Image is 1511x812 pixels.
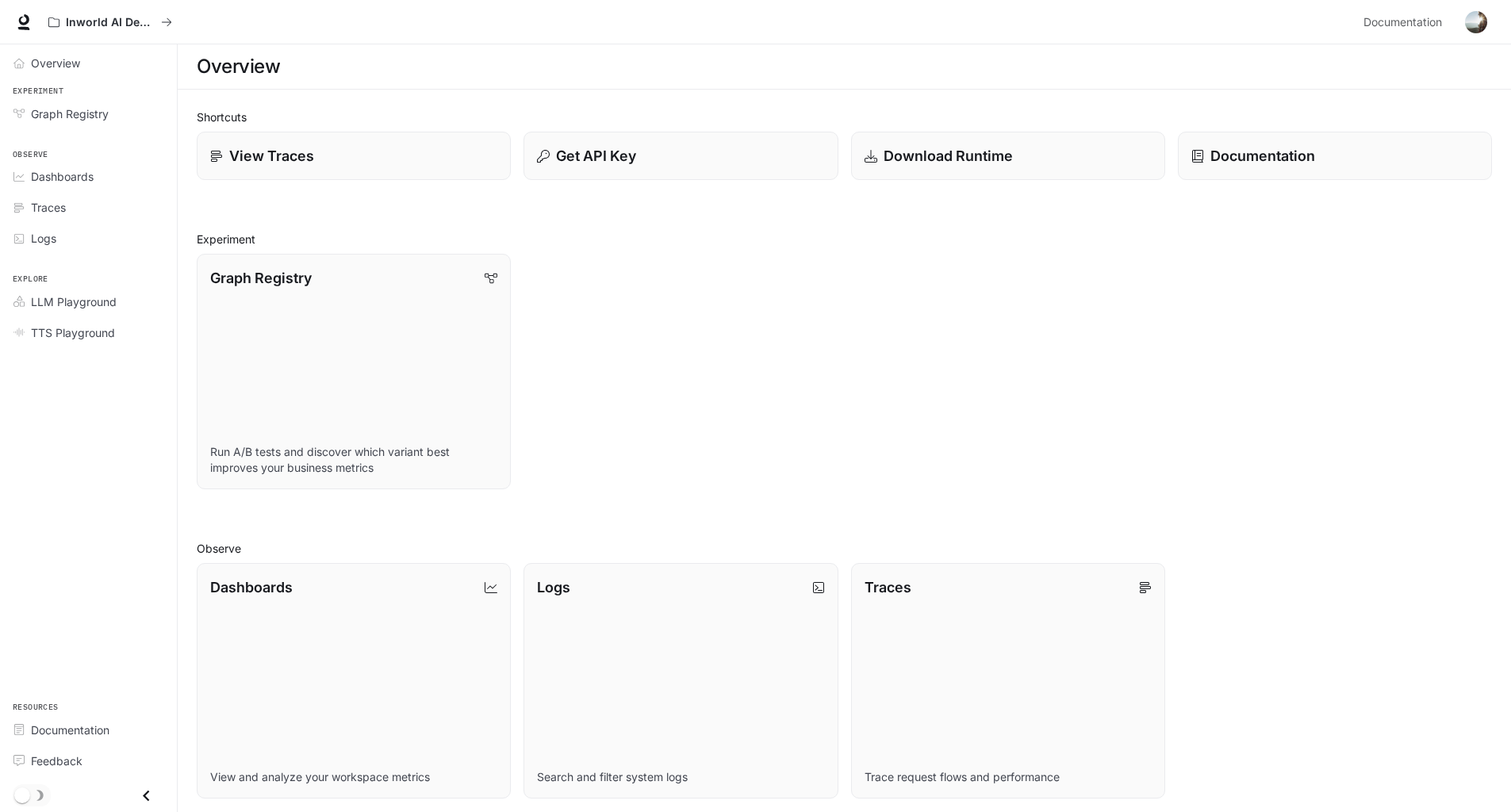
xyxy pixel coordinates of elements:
[31,168,94,185] span: Dashboards
[6,163,171,190] a: Dashboards
[210,576,293,598] p: Dashboards
[6,224,171,252] a: Logs
[210,444,497,476] p: Run A/B tests and discover which variant best improves your business metrics
[31,722,109,738] span: Documentation
[128,779,164,812] button: Close drawer
[1210,145,1315,167] p: Documentation
[6,747,171,775] a: Feedback
[197,51,280,82] h1: Overview
[31,324,115,341] span: TTS Playground
[1363,13,1442,33] span: Documentation
[523,132,838,180] button: Get API Key
[556,145,636,167] p: Get API Key
[6,100,171,128] a: Graph Registry
[210,769,497,785] p: View and analyze your workspace metrics
[31,753,82,769] span: Feedback
[537,769,824,785] p: Search and filter system logs
[884,145,1013,167] p: Download Runtime
[6,319,171,347] a: TTS Playground
[197,109,1492,125] h2: Shortcuts
[197,540,1492,557] h2: Observe
[31,230,56,247] span: Logs
[31,199,66,216] span: Traces
[66,16,155,29] p: Inworld AI Demos
[6,716,171,744] a: Documentation
[523,563,838,799] a: LogsSearch and filter system logs
[1178,132,1492,180] a: Documentation
[31,293,117,310] span: LLM Playground
[197,132,511,180] a: View Traces
[865,769,1152,785] p: Trace request flows and performance
[851,132,1165,180] a: Download Runtime
[865,576,911,598] p: Traces
[6,49,171,77] a: Overview
[41,6,179,38] button: All workspaces
[1357,6,1454,38] a: Documentation
[197,254,511,489] a: Graph RegistryRun A/B tests and discover which variant best improves your business metrics
[6,288,171,316] a: LLM Playground
[31,55,80,71] span: Overview
[6,193,171,221] a: Traces
[229,145,314,167] p: View Traces
[210,267,312,289] p: Graph Registry
[197,231,1492,247] h2: Experiment
[537,576,570,598] p: Logs
[851,563,1165,799] a: TracesTrace request flows and performance
[1465,11,1487,33] img: User avatar
[14,786,30,803] span: Dark mode toggle
[1460,6,1492,38] button: User avatar
[31,105,109,122] span: Graph Registry
[197,563,511,799] a: DashboardsView and analyze your workspace metrics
